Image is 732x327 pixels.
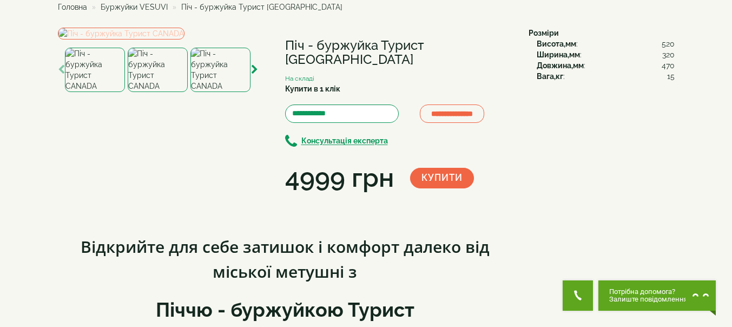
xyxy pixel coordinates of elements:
[609,296,688,303] span: Залиште повідомлення
[81,236,490,283] span: Відкрийте для себе затишок і комфорт далеко від міської метушні з
[285,38,512,67] h1: Піч - буржуйка Турист [GEOGRAPHIC_DATA]
[667,71,675,82] span: 15
[301,137,388,146] b: Консультація експерта
[537,71,675,82] div: :
[537,38,675,49] div: :
[537,40,576,48] b: Висота,мм
[128,48,188,92] img: Піч - буржуйка Турист CANADA
[662,60,675,71] span: 470
[190,48,250,92] img: Піч - буржуйка Турист CANADA
[537,50,580,59] b: Ширина,мм
[662,38,675,49] span: 520
[410,168,474,188] button: Купити
[662,49,675,60] span: 320
[537,72,563,81] b: Вага,кг
[563,280,593,311] button: Get Call button
[529,29,559,37] b: Розміри
[537,49,675,60] div: :
[101,3,168,11] a: Буржуйки VESUVI
[598,280,716,311] button: Chat button
[181,3,342,11] span: Піч - буржуйка Турист [GEOGRAPHIC_DATA]
[537,61,584,70] b: Довжина,мм
[285,83,340,94] label: Купити в 1 клік
[58,28,184,40] img: Піч - буржуйка Турист CANADA
[65,48,125,92] img: Піч - буржуйка Турист CANADA
[58,3,87,11] a: Головна
[285,75,314,82] small: На складі
[285,160,394,197] div: 4999 грн
[537,60,675,71] div: :
[609,288,688,296] span: Потрібна допомога?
